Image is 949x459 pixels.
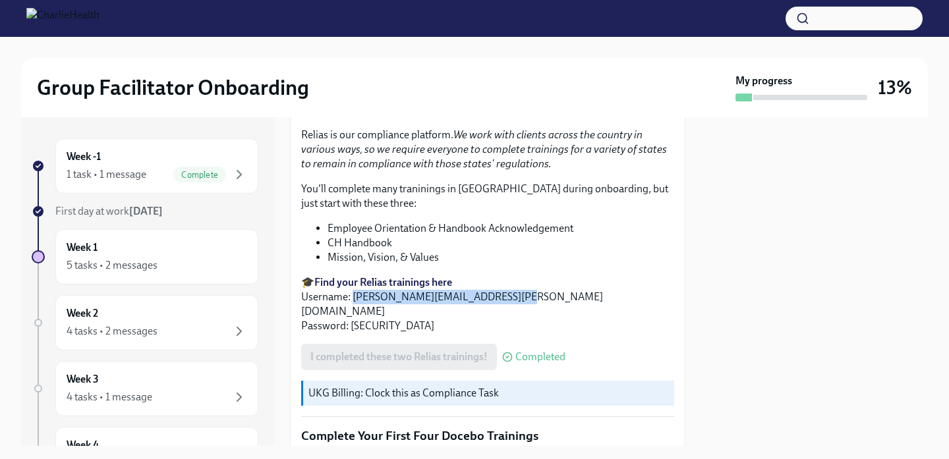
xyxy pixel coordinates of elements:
[67,306,98,321] h6: Week 2
[301,427,674,445] p: Complete Your First Four Docebo Trainings
[301,182,674,211] p: You'll complete many traninings in [GEOGRAPHIC_DATA] during onboarding, but just start with these...
[67,324,158,338] div: 4 tasks • 2 messages
[308,386,669,400] p: UKG Billing: Clock this as Compliance Task
[735,74,792,88] strong: My progress
[67,372,99,387] h6: Week 3
[173,170,226,180] span: Complete
[32,138,258,194] a: Week -11 task • 1 messageComplete
[67,149,101,164] h6: Week -1
[32,361,258,416] a: Week 34 tasks • 1 message
[32,229,258,284] a: Week 15 tasks • 2 messages
[314,276,452,288] a: Find your Relias trainings here
[67,167,146,182] div: 1 task • 1 message
[301,275,674,333] p: 🎓 Username: [PERSON_NAME][EMAIL_ADDRESS][PERSON_NAME][DOMAIN_NAME] Password: [SECURITY_DATA]
[32,204,258,219] a: First day at work[DATE]
[32,295,258,350] a: Week 24 tasks • 2 messages
[515,352,565,362] span: Completed
[55,205,163,217] span: First day at work
[67,438,99,452] h6: Week 4
[301,128,674,171] p: Relias is our compliance platform.
[328,250,674,265] li: Mission, Vision, & Values
[878,76,912,99] h3: 13%
[328,221,674,236] li: Employee Orientation & Handbook Acknowledgement
[26,8,100,29] img: CharlieHealth
[37,74,309,101] h2: Group Facilitator Onboarding
[328,236,674,250] li: CH Handbook
[67,390,152,404] div: 4 tasks • 1 message
[129,205,163,217] strong: [DATE]
[67,258,158,273] div: 5 tasks • 2 messages
[301,128,667,170] em: We work with clients across the country in various ways, so we require everyone to complete train...
[67,240,98,255] h6: Week 1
